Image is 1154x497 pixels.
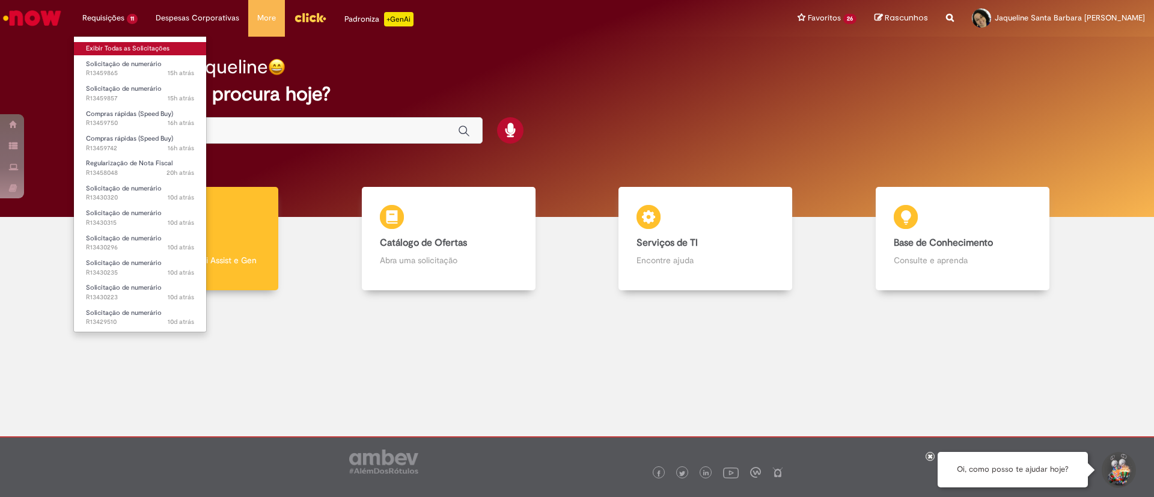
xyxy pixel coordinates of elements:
a: Tirar dúvidas Tirar dúvidas com Lupi Assist e Gen Ai [63,187,320,291]
a: Aberto R13459865 : Solicitação de numerário [74,58,206,80]
span: 16h atrás [168,144,194,153]
p: +GenAi [384,12,414,26]
button: Iniciar Conversa de Suporte [1100,452,1136,488]
span: R13430315 [86,218,194,228]
span: Compras rápidas (Speed Buy) [86,134,173,143]
p: Consulte e aprenda [894,254,1031,266]
img: logo_footer_twitter.png [679,471,685,477]
span: R13430235 [86,268,194,278]
div: Padroniza [344,12,414,26]
a: Aberto R13459742 : Compras rápidas (Speed Buy) [74,132,206,154]
a: Rascunhos [875,13,928,24]
span: 10d atrás [168,243,194,252]
span: R13459750 [86,118,194,128]
span: 11 [127,14,138,24]
ul: Requisições [73,36,207,332]
time: 28/08/2025 18:41:42 [168,69,194,78]
span: 10d atrás [168,193,194,202]
time: 28/08/2025 13:59:25 [166,168,194,177]
a: Serviços de TI Encontre ajuda [577,187,834,291]
span: Rascunhos [885,12,928,23]
span: Jaqueline Santa Barbara [PERSON_NAME] [995,13,1145,23]
a: Base de Conhecimento Consulte e aprenda [834,187,1091,291]
a: Catálogo de Ofertas Abra uma solicitação [320,187,578,291]
img: logo_footer_linkedin.png [703,470,709,477]
a: Aberto R13459857 : Solicitação de numerário [74,82,206,105]
span: R13459742 [86,144,194,153]
img: logo_footer_ambev_rotulo_gray.png [349,450,418,474]
time: 28/08/2025 17:59:11 [168,118,194,127]
img: happy-face.png [268,58,285,76]
p: Abra uma solicitação [380,254,517,266]
span: R13430320 [86,193,194,203]
a: Aberto R13458048 : Regularização de Nota Fiscal [74,157,206,179]
span: R13459865 [86,69,194,78]
span: R13459857 [86,94,194,103]
span: Solicitação de numerário [86,283,162,292]
img: logo_footer_workplace.png [750,467,761,478]
span: R13430223 [86,293,194,302]
span: 15h atrás [168,94,194,103]
div: Oi, como posso te ajudar hoje? [938,452,1088,487]
span: Solicitação de numerário [86,184,162,193]
a: Aberto R13430315 : Solicitação de numerário [74,207,206,229]
span: R13430296 [86,243,194,252]
p: Encontre ajuda [637,254,774,266]
span: Compras rápidas (Speed Buy) [86,109,173,118]
a: Aberto R13430320 : Solicitação de numerário [74,182,206,204]
time: 19/08/2025 16:04:44 [168,317,194,326]
a: Exibir Todas as Solicitações [74,42,206,55]
time: 19/08/2025 18:03:04 [168,243,194,252]
a: Aberto R13459750 : Compras rápidas (Speed Buy) [74,108,206,130]
a: Aberto R13430223 : Solicitação de numerário [74,281,206,303]
span: More [257,12,276,24]
span: 10d atrás [168,218,194,227]
img: click_logo_yellow_360x200.png [294,8,326,26]
img: logo_footer_youtube.png [723,465,739,480]
time: 28/08/2025 17:55:29 [168,144,194,153]
time: 19/08/2025 18:08:13 [168,193,194,202]
a: Aberto R13430296 : Solicitação de numerário [74,232,206,254]
img: logo_footer_facebook.png [656,471,662,477]
time: 19/08/2025 18:06:08 [168,218,194,227]
span: 10d atrás [168,268,194,277]
a: Aberto R13429510 : Solicitação de numerário [74,306,206,329]
b: Base de Conhecimento [894,237,993,249]
span: 10d atrás [168,293,194,302]
time: 28/08/2025 18:39:15 [168,94,194,103]
span: Solicitação de numerário [86,258,162,267]
span: 10d atrás [168,317,194,326]
span: Regularização de Nota Fiscal [86,159,172,168]
time: 19/08/2025 17:52:59 [168,268,194,277]
h2: O que você procura hoje? [104,84,1051,105]
b: Catálogo de Ofertas [380,237,467,249]
b: Serviços de TI [637,237,698,249]
img: ServiceNow [1,6,63,30]
img: logo_footer_naosei.png [772,467,783,478]
span: Solicitação de numerário [86,59,162,69]
time: 19/08/2025 17:49:34 [168,293,194,302]
span: Despesas Corporativas [156,12,239,24]
span: Requisições [82,12,124,24]
span: Favoritos [808,12,841,24]
span: 16h atrás [168,118,194,127]
span: 26 [843,14,856,24]
span: Solicitação de numerário [86,84,162,93]
span: 20h atrás [166,168,194,177]
span: Solicitação de numerário [86,209,162,218]
span: Solicitação de numerário [86,234,162,243]
span: R13458048 [86,168,194,178]
span: Solicitação de numerário [86,308,162,317]
a: Aberto R13430235 : Solicitação de numerário [74,257,206,279]
span: 15h atrás [168,69,194,78]
span: R13429510 [86,317,194,327]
